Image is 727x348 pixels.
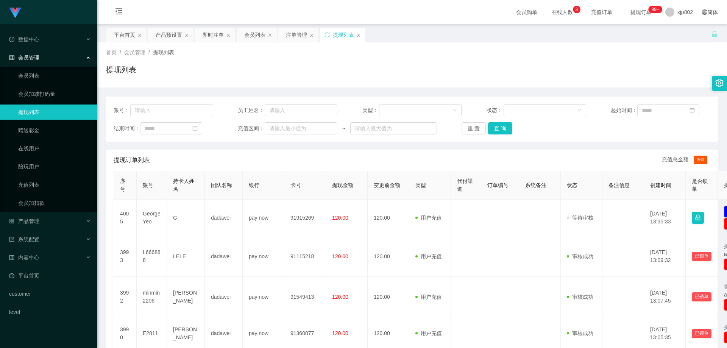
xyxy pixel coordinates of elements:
button: 重 置 [462,122,486,134]
button: 已锁单 [692,252,711,261]
td: dadawei [205,236,243,277]
span: 提现列表 [153,49,174,55]
td: 91549413 [284,277,326,317]
span: 提现订单 [627,9,655,15]
span: 120.00 [332,330,348,336]
i: 图标: profile [9,255,14,260]
i: 图标: setting [715,79,724,87]
td: pay now [243,200,284,236]
a: 图标: dashboard平台首页 [9,268,91,283]
div: 即时注单 [203,28,224,42]
a: 会员加减打码量 [18,86,91,101]
span: 120.00 [332,294,348,300]
span: 用户充值 [415,330,442,336]
a: level [9,304,91,320]
i: 图标: close [268,33,272,37]
span: 充值订单 [587,9,616,15]
span: 账号 [143,182,153,188]
span: 审核成功 [567,253,593,259]
span: 备注信息 [608,182,630,188]
i: 图标: down [577,108,582,113]
a: customer [9,286,91,301]
span: 账号： [114,106,130,114]
span: / [120,49,121,55]
span: 创建时间 [650,182,671,188]
input: 请输入 [265,104,337,116]
td: dadawei [205,200,243,236]
span: 用户充值 [415,253,442,259]
i: 图标: form [9,237,14,242]
span: 审核成功 [567,330,593,336]
td: pay now [243,277,284,317]
td: 91115218 [284,236,326,277]
span: 起始时间： [611,106,637,114]
sup: 3 [573,6,580,13]
td: 120.00 [368,236,409,277]
span: 数据中心 [9,36,39,42]
i: 图标: close [226,33,231,37]
i: 图标: table [9,55,14,60]
sup: 253 [649,6,662,13]
span: 产品管理 [9,218,39,224]
input: 请输入最大值为 [350,122,437,134]
span: 审核成功 [567,294,593,300]
button: 查 询 [488,122,512,134]
span: 序号 [120,178,125,192]
input: 请输入最小值为 [265,122,337,134]
span: 360 [694,156,707,164]
div: 提现列表 [333,28,354,42]
td: minmin2206 [137,277,167,317]
input: 请输入 [130,104,213,116]
span: 提现订单列表 [114,156,150,165]
div: 平台首页 [114,28,135,42]
span: 状态： [487,106,504,114]
span: 是否锁单 [692,178,708,192]
i: 图标: close [356,33,361,37]
button: 已锁单 [692,292,711,301]
span: 代付渠道 [457,178,473,192]
td: [PERSON_NAME] [167,277,205,317]
i: 图标: down [452,108,457,113]
td: 3992 [114,277,137,317]
span: 订单编号 [487,182,509,188]
td: 120.00 [368,200,409,236]
td: L666888 [137,236,167,277]
span: 变更前金额 [374,182,400,188]
a: 充值列表 [18,177,91,192]
i: 图标: sync [324,32,330,37]
i: 图标: appstore-o [9,218,14,224]
span: 员工姓名： [238,106,264,114]
span: 120.00 [332,215,348,221]
td: [DATE] 13:09:32 [644,236,686,277]
i: 图标: menu-fold [106,0,132,25]
span: 系统配置 [9,236,39,242]
span: 团队名称 [211,182,232,188]
i: 图标: close [309,33,314,37]
i: 图标: calendar [690,108,695,113]
i: 图标: close [184,33,189,37]
span: 持卡人姓名 [173,178,194,192]
i: 图标: unlock [711,31,718,37]
span: 120.00 [332,253,348,259]
span: 用户充值 [415,215,442,221]
span: 类型 [415,182,426,188]
div: 产品预设置 [156,28,182,42]
span: 卡号 [290,182,301,188]
a: 会员列表 [18,68,91,83]
td: 3993 [114,236,137,277]
i: 图标: close [137,33,142,37]
span: 首页 [106,49,117,55]
span: 用户充值 [415,294,442,300]
span: 类型： [362,106,379,114]
i: 图标: calendar [192,126,198,131]
div: 充值总金额： [662,156,710,165]
i: 图标: global [702,9,707,15]
a: 赠送彩金 [18,123,91,138]
td: LELE [167,236,205,277]
span: 充值区间： [238,125,264,133]
td: [DATE] 13:35:33 [644,200,686,236]
td: G [167,200,205,236]
td: GeorgeYeo [137,200,167,236]
a: 提现列表 [18,105,91,120]
td: 120.00 [368,277,409,317]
